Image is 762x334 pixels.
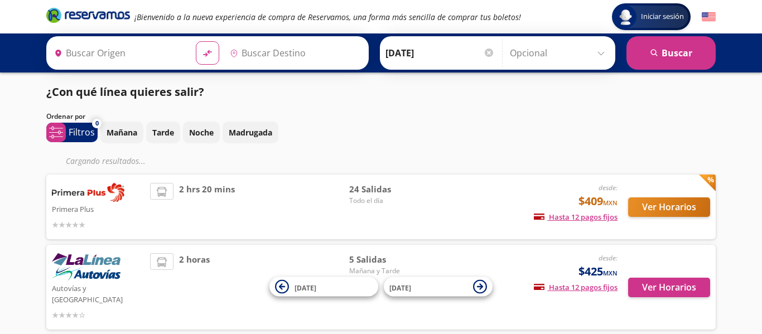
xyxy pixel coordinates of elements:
[385,39,495,67] input: Elegir Fecha
[269,277,378,297] button: [DATE]
[295,283,316,292] span: [DATE]
[599,253,618,263] em: desde:
[349,266,427,276] span: Mañana y Tarde
[389,283,411,292] span: [DATE]
[46,7,130,27] a: Brand Logo
[95,119,99,128] span: 0
[702,10,716,24] button: English
[189,127,214,138] p: Noche
[349,196,427,206] span: Todo el día
[52,183,124,202] img: Primera Plus
[510,39,610,67] input: Opcional
[46,112,85,122] p: Ordenar por
[52,253,120,281] img: Autovías y La Línea
[50,39,187,67] input: Buscar Origen
[229,127,272,138] p: Madrugada
[578,263,618,280] span: $425
[578,193,618,210] span: $409
[603,199,618,207] small: MXN
[146,122,180,143] button: Tarde
[349,253,427,266] span: 5 Salidas
[66,156,146,166] em: Cargando resultados ...
[179,183,235,231] span: 2 hrs 20 mins
[179,253,210,321] span: 2 horas
[384,277,493,297] button: [DATE]
[52,281,144,305] p: Autovías y [GEOGRAPHIC_DATA]
[223,122,278,143] button: Madrugada
[599,183,618,192] em: desde:
[46,7,130,23] i: Brand Logo
[626,36,716,70] button: Buscar
[534,282,618,292] span: Hasta 12 pagos fijos
[46,84,204,100] p: ¿Con qué línea quieres salir?
[225,39,363,67] input: Buscar Destino
[107,127,137,138] p: Mañana
[152,127,174,138] p: Tarde
[628,278,710,297] button: Ver Horarios
[100,122,143,143] button: Mañana
[636,11,688,22] span: Iniciar sesión
[349,183,427,196] span: 24 Salidas
[134,12,521,22] em: ¡Bienvenido a la nueva experiencia de compra de Reservamos, una forma más sencilla de comprar tus...
[69,125,95,139] p: Filtros
[534,212,618,222] span: Hasta 12 pagos fijos
[52,202,144,215] p: Primera Plus
[183,122,220,143] button: Noche
[628,197,710,217] button: Ver Horarios
[46,123,98,142] button: 0Filtros
[603,269,618,277] small: MXN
